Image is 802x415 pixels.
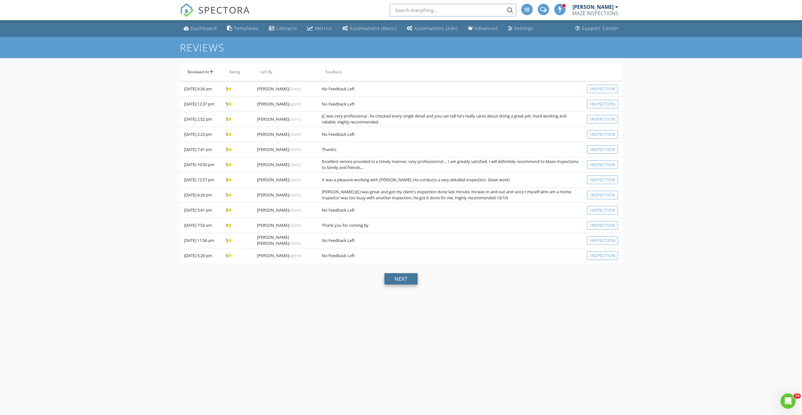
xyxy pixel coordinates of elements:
[257,101,301,107] span: [PERSON_NAME]
[180,9,250,22] a: SPECTORA
[180,233,222,248] td: [DATE] 11:56 am
[180,81,222,96] td: [DATE] 6:26 am
[350,25,397,31] div: Automations (Basic)
[180,172,222,187] td: [DATE] 12:57 pm
[505,23,536,34] a: Settings
[587,236,618,245] a: Inspection
[180,42,622,53] h1: Reviews
[289,147,301,152] span: (client)
[318,233,583,248] td: No Feedback Left
[276,25,297,31] div: Contacts
[289,207,301,213] span: (client)
[587,145,618,154] a: Inspection
[384,273,418,285] div: next
[180,187,222,202] td: [DATE] 6:26 pm
[390,4,516,16] input: Search everything...
[474,25,498,31] div: Advanced
[289,222,301,228] span: (client)
[587,206,618,214] a: Inspection
[587,251,618,260] a: Inspection
[289,162,301,167] span: (client)
[266,23,300,34] a: Contacts
[222,127,253,142] td: 5
[222,187,253,202] td: 5
[318,96,583,111] td: No Feedback Left
[180,3,194,17] img: The Best Home Inspection Software - Spectora
[587,221,618,230] a: Inspection
[180,202,222,218] td: [DATE] 5:41 pm
[318,202,583,218] td: No Feedback Left
[222,172,253,187] td: 5
[257,192,301,198] span: [PERSON_NAME]
[181,23,219,34] a: Dashboard
[289,240,301,246] span: (client)
[180,142,222,157] td: [DATE] 7:41 pm
[198,3,250,16] span: SPECTORA
[289,131,301,137] span: (client)
[465,23,500,34] a: Advanced
[180,63,222,81] th: Reviewed At: Sorted ascending. Activate to sort descending.
[289,192,301,198] span: (client)
[318,142,583,157] td: Thanks!
[222,157,253,172] td: 5
[514,25,533,31] div: Settings
[257,207,301,213] span: [PERSON_NAME]
[289,116,301,122] span: (client)
[318,63,583,81] th: Feedback: Not sorted. Activate to sort ascending.
[180,127,222,142] td: [DATE] 2:23 pm
[257,116,301,122] span: [PERSON_NAME]
[318,218,583,233] td: Thank you for coming by
[289,101,301,107] span: (agent)
[180,111,222,127] td: [DATE] 2:52 pm
[180,96,222,111] td: [DATE] 12:37 pm
[414,25,458,31] div: Automations (Adv)
[572,10,618,16] div: MAZE INSPECTIONS
[289,253,301,258] span: (agent)
[340,23,399,34] a: Automations (Basic)
[209,69,214,75] i: arrow_upward
[793,394,801,399] span: 10
[222,63,253,81] th: Rating: Not sorted. Activate to sort ascending.
[318,127,583,142] td: No Feedback Left
[587,85,618,93] a: Inspection
[318,248,583,263] td: No Feedback Left
[587,115,618,123] a: Inspection
[180,218,222,233] td: [DATE] 7:53 am
[587,130,618,139] a: Inspection
[253,63,318,81] th: Left By: Not sorted. Activate to sort ascending.
[583,63,622,81] th: : Not sorted.
[257,86,301,92] span: [PERSON_NAME]
[587,100,618,108] a: Inspection
[318,172,583,187] td: It was a pleasure working with [PERSON_NAME]. He conducts a very detailed inspection. Great work!
[222,248,253,263] td: 5
[573,23,621,34] a: Support Center
[257,162,301,167] span: [PERSON_NAME]
[224,23,261,34] a: Templates
[222,81,253,96] td: 5
[222,202,253,218] td: 5
[305,23,335,34] a: Metrics
[257,131,301,137] span: [PERSON_NAME]
[587,191,618,199] a: Inspection
[587,176,618,184] a: Inspection
[257,253,301,258] span: [PERSON_NAME]
[318,81,583,96] td: No Feedback Left
[572,4,614,10] div: [PERSON_NAME]
[289,86,301,92] span: (client)
[257,177,301,183] span: [PERSON_NAME]
[222,233,253,248] td: 5
[781,394,796,409] iframe: Intercom live chat
[257,147,301,152] span: [PERSON_NAME]
[222,111,253,127] td: 5
[315,25,332,31] div: Metrics
[257,222,301,228] span: [PERSON_NAME]
[222,96,253,111] td: 5
[222,142,253,157] td: 5
[318,187,583,202] td: [PERSON_NAME] (JC) was great and got my client's inspection done last minute. He was in and out a...
[318,157,583,172] td: Excellent service provided in a timely manner, very professionnal ... I am greatly satisfied. I w...
[582,25,619,31] div: Support Center
[180,248,222,263] td: [DATE] 5:28 pm
[191,25,217,31] div: Dashboard
[587,160,618,169] a: Inspection
[180,157,222,172] td: [DATE] 10:50 pm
